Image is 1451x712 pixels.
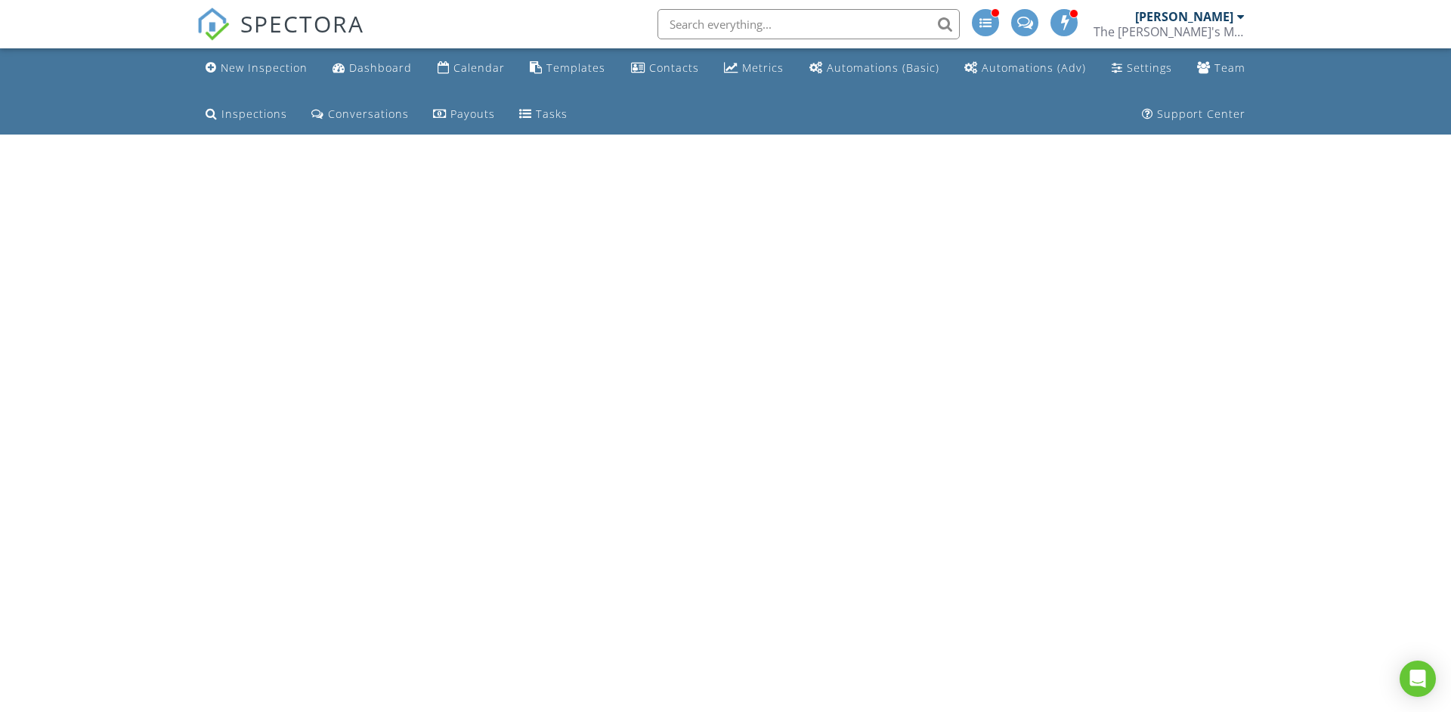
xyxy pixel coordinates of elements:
a: Dashboard [326,54,418,82]
a: Tasks [513,101,574,128]
a: Payouts [427,101,501,128]
span: SPECTORA [240,8,364,39]
div: [PERSON_NAME] [1135,9,1233,24]
div: Contacts [649,60,699,75]
div: Payouts [450,107,495,121]
a: Automations (Basic) [803,54,945,82]
div: Support Center [1157,107,1245,121]
div: Tasks [536,107,568,121]
a: Templates [524,54,611,82]
div: Calendar [453,60,505,75]
input: Search everything... [657,9,960,39]
img: The Best Home Inspection Software - Spectora [196,8,230,41]
div: Inspections [221,107,287,121]
div: Templates [546,60,605,75]
div: Automations (Basic) [827,60,939,75]
a: Settings [1106,54,1178,82]
div: Open Intercom Messenger [1400,661,1436,697]
a: Inspections [200,101,293,128]
div: The Dante's MeowInspectors Company [1094,24,1245,39]
div: Team [1214,60,1245,75]
div: New Inspection [221,60,308,75]
a: Automations (Advanced) [958,54,1092,82]
div: Metrics [742,60,784,75]
a: Calendar [432,54,511,82]
a: Metrics [718,54,790,82]
a: SPECTORA [196,20,364,52]
a: New Inspection [200,54,314,82]
a: Support Center [1136,101,1251,128]
div: Automations (Adv) [982,60,1086,75]
a: Conversations [305,101,415,128]
div: Conversations [328,107,409,121]
a: Contacts [625,54,705,82]
a: Team [1191,54,1251,82]
div: Settings [1127,60,1172,75]
div: Dashboard [349,60,412,75]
